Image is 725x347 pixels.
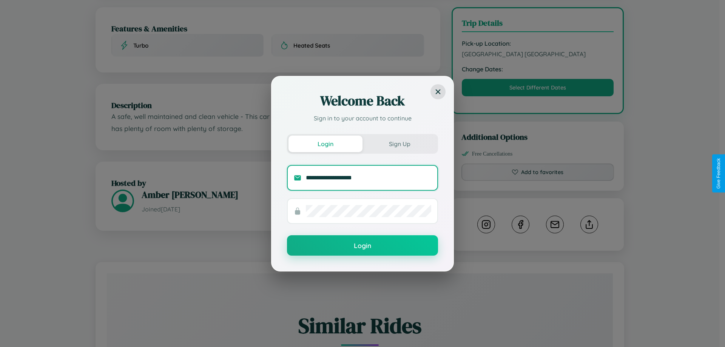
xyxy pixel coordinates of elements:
p: Sign in to your account to continue [287,114,438,123]
div: Give Feedback [716,158,721,189]
button: Login [287,235,438,256]
button: Login [288,136,362,152]
h2: Welcome Back [287,92,438,110]
button: Sign Up [362,136,437,152]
